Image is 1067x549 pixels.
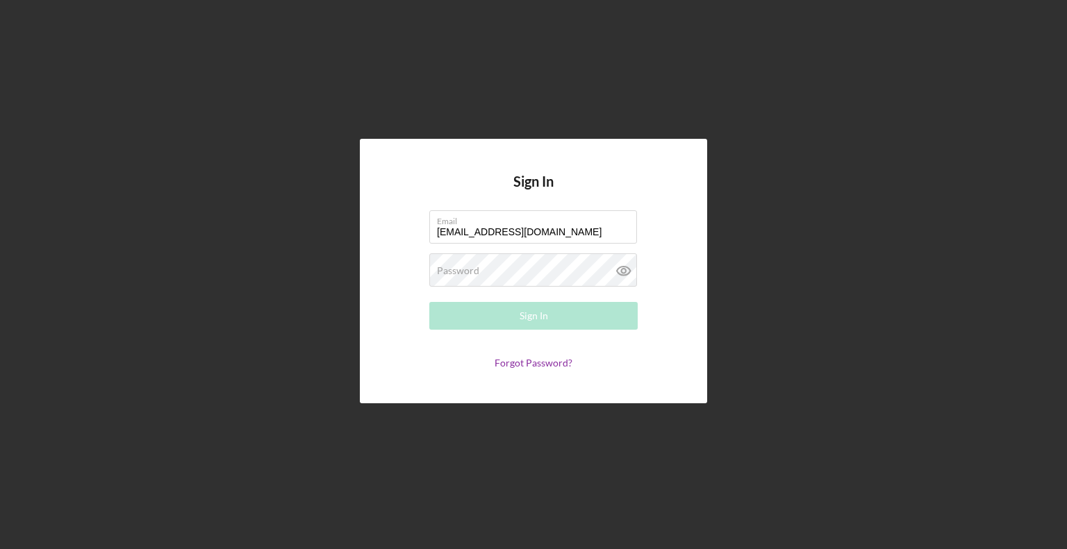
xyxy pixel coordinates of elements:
[513,174,554,210] h4: Sign In
[437,265,479,276] label: Password
[429,302,638,330] button: Sign In
[495,357,572,369] a: Forgot Password?
[437,211,637,226] label: Email
[520,302,548,330] div: Sign In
